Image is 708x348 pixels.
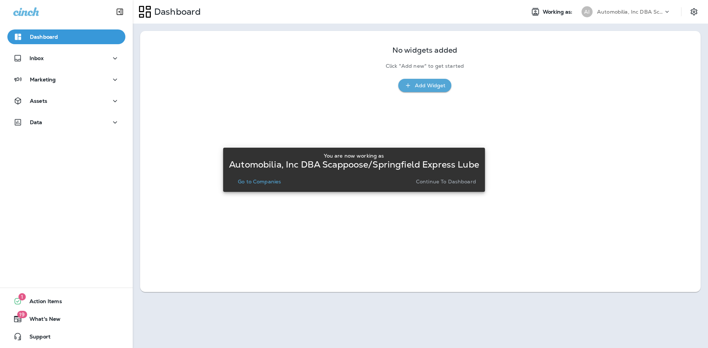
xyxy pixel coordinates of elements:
[413,176,479,187] button: Continue to Dashboard
[7,294,125,309] button: 1Action Items
[110,4,130,19] button: Collapse Sidebar
[7,312,125,326] button: 19What's New
[687,5,701,18] button: Settings
[30,119,42,125] p: Data
[235,176,284,187] button: Go to Companies
[416,179,476,184] p: Continue to Dashboard
[7,72,125,87] button: Marketing
[238,179,281,184] p: Go to Companies
[18,293,26,300] span: 1
[7,29,125,44] button: Dashboard
[151,6,201,17] p: Dashboard
[30,98,47,104] p: Assets
[7,51,125,66] button: Inbox
[22,334,51,342] span: Support
[29,55,44,61] p: Inbox
[30,34,58,40] p: Dashboard
[597,9,663,15] p: Automobilia, Inc DBA Scappoose/Springfield Express Lube
[582,6,593,17] div: AI
[7,94,125,108] button: Assets
[7,329,125,344] button: Support
[30,77,56,82] p: Marketing
[543,9,574,15] span: Working as:
[229,162,479,168] p: Automobilia, Inc DBA Scappoose/Springfield Express Lube
[22,316,60,325] span: What's New
[7,115,125,130] button: Data
[17,311,27,318] span: 19
[22,298,62,307] span: Action Items
[324,153,384,159] p: You are now working as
